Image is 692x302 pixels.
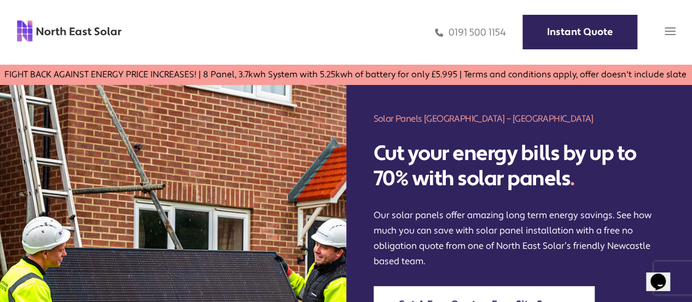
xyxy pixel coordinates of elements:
[570,166,574,192] span: .
[374,141,665,191] h2: Cut your energy bills by up to 70% with solar panels
[646,258,681,291] iframe: chat widget
[665,26,676,37] img: menu icon
[16,20,122,43] img: north east solar logo
[374,208,665,269] p: Our solar panels offer amazing long term energy savings. See how much you can save with solar pan...
[522,15,637,49] a: Instant Quote
[435,26,506,39] a: 0191 500 1154
[435,26,443,39] img: phone icon
[374,112,665,125] h1: Solar Panels [GEOGRAPHIC_DATA] – [GEOGRAPHIC_DATA]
